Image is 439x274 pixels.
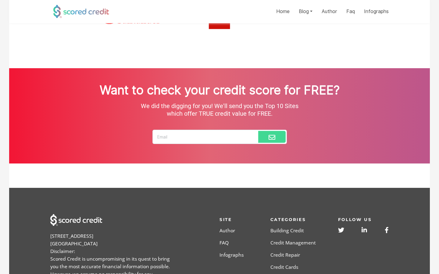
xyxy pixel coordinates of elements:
[270,239,316,246] a: credit management
[267,8,290,15] a: Home
[50,212,102,227] img: Scored Credit Logo
[270,264,298,270] a: credit cards
[270,227,304,234] a: building credit
[50,83,389,97] h2: Want to check your credit score for FREE?
[312,8,337,15] a: Author
[152,130,287,144] input: Email
[270,251,300,258] a: credit repair
[338,217,389,222] h3: Follow us
[220,217,270,222] h3: Site
[270,217,338,222] h3: Categories
[220,251,244,258] a: Infographs
[50,4,111,19] img: Scored Credit Logo
[220,239,229,246] a: FAQ
[135,100,304,125] p: We did the digging for you! We'll send you the Top 10 Sites which offer TRUE credit value for FREE.
[290,8,312,15] a: Blog
[355,8,389,15] a: Infographs
[220,227,235,234] a: Author
[337,8,355,15] a: Faq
